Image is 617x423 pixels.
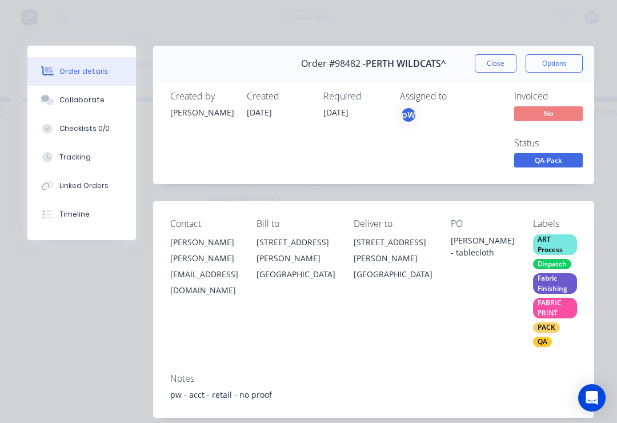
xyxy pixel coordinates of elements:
div: FABRIC PRINT [533,298,577,318]
button: Timeline [27,200,136,229]
div: [STREET_ADDRESS][PERSON_NAME][GEOGRAPHIC_DATA] [257,234,335,282]
button: Linked Orders [27,171,136,200]
span: PERTH WILDCATS^ [366,58,446,69]
button: Checklists 0/0 [27,114,136,143]
button: Collaborate [27,86,136,114]
button: Order details [27,57,136,86]
div: Required [323,91,386,102]
div: Linked Orders [59,181,109,191]
button: QA-Pack [514,153,583,170]
div: QA [533,337,552,347]
div: Notes [170,373,577,384]
button: Tracking [27,143,136,171]
div: [STREET_ADDRESS][PERSON_NAME] [354,234,432,266]
div: Collaborate [59,95,105,105]
div: Contact [170,218,238,229]
div: [STREET_ADDRESS][PERSON_NAME][GEOGRAPHIC_DATA] [354,234,432,282]
div: ART Process [533,234,577,255]
div: [PERSON_NAME][PERSON_NAME][EMAIL_ADDRESS][DOMAIN_NAME] [170,234,238,298]
div: Invoiced [514,91,600,102]
div: Bill to [257,218,335,229]
span: No [514,106,583,121]
div: [PERSON_NAME] [170,234,238,250]
div: [GEOGRAPHIC_DATA] [257,266,335,282]
button: pW [400,106,417,123]
div: Created [247,91,310,102]
div: [PERSON_NAME][EMAIL_ADDRESS][DOMAIN_NAME] [170,250,238,298]
div: [STREET_ADDRESS][PERSON_NAME] [257,234,335,266]
div: Tracking [59,152,91,162]
span: [DATE] [323,107,348,118]
button: Close [475,54,516,73]
div: PO [451,218,515,229]
div: Order details [59,66,108,77]
button: Options [526,54,583,73]
span: QA-Pack [514,153,583,167]
div: Created by [170,91,233,102]
div: PACK [533,322,560,333]
div: [PERSON_NAME] - tablecloth [451,234,515,258]
div: [GEOGRAPHIC_DATA] [354,266,432,282]
div: Timeline [59,209,90,220]
div: Checklists 0/0 [59,123,110,134]
div: pw - acct - retail - no proof [170,389,577,401]
div: Labels [533,218,577,229]
div: Open Intercom Messenger [578,384,606,412]
div: Fabric Finishing [533,273,577,294]
div: Status [514,138,600,149]
span: [DATE] [247,107,272,118]
div: Deliver to [354,218,432,229]
span: Order #98482 - [301,58,366,69]
div: Assigned to [400,91,514,102]
div: [PERSON_NAME] [170,106,233,118]
div: Dispatch [533,259,571,269]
